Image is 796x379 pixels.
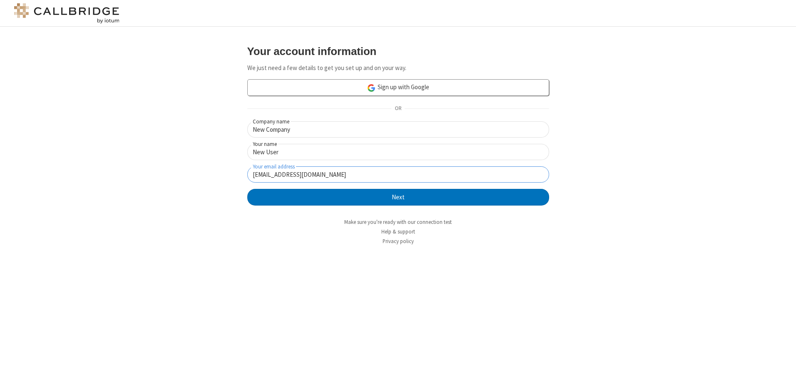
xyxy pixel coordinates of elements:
[391,103,405,115] span: OR
[383,238,414,245] a: Privacy policy
[247,63,549,73] p: We just need a few details to get you set up and on your way.
[247,144,549,160] input: Your name
[344,218,452,226] a: Make sure you're ready with our connection test
[247,79,549,96] a: Sign up with Google
[247,189,549,206] button: Next
[12,3,121,23] img: logo@2x.png
[247,121,549,138] input: Company name
[247,45,549,57] h3: Your account information
[367,83,376,93] img: google-icon.png
[247,166,549,183] input: Your email address
[381,228,415,235] a: Help & support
